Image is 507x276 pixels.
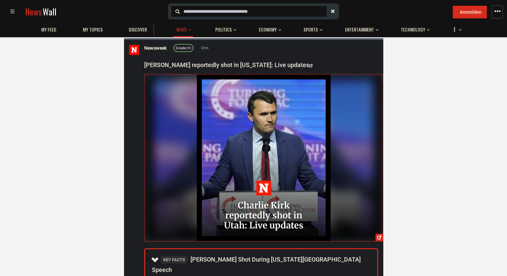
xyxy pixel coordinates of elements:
[83,26,103,33] span: My topics
[144,61,313,68] a: [PERSON_NAME] reportedly shot in [US_STATE]: Live updates
[397,20,430,36] button: Technology
[25,5,56,18] a: NewsWall
[401,26,425,33] span: Technology
[173,23,190,36] a: News
[144,44,167,52] a: Newsweek
[152,256,361,273] span: [PERSON_NAME] Shot During [US_STATE][GEOGRAPHIC_DATA] Speech
[259,26,277,33] span: Economy
[345,26,374,33] span: Entertainment
[460,9,482,15] span: Anmelden
[173,44,193,52] a: Grade:C+
[129,26,147,33] span: Discover
[41,26,56,33] span: My Feed
[176,26,186,33] span: News
[25,5,42,18] span: News
[342,23,377,36] a: Entertainment
[197,74,330,241] img: Post Image 23070990
[43,5,56,18] span: Wall
[303,26,318,33] span: Sports
[342,20,379,36] button: Entertainment
[215,26,232,33] span: Politics
[212,23,235,36] a: Politics
[300,20,323,36] button: Sports
[176,45,191,51] div: C+
[173,20,193,37] button: News
[453,6,487,18] button: Anmelden
[176,46,187,50] span: Grade:
[256,23,280,36] a: Economy
[300,23,321,36] a: Sports
[397,23,429,36] a: Technology
[212,20,236,36] button: Politics
[256,20,281,36] button: Economy
[200,45,209,51] span: 37m
[144,74,383,242] a: Post Image 23070990
[129,45,139,55] img: Profile picture of Newsweek
[145,74,383,241] img: 545271836_1146272804039829_45993381814440059_n.jpg
[161,256,188,264] span: Key Facts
